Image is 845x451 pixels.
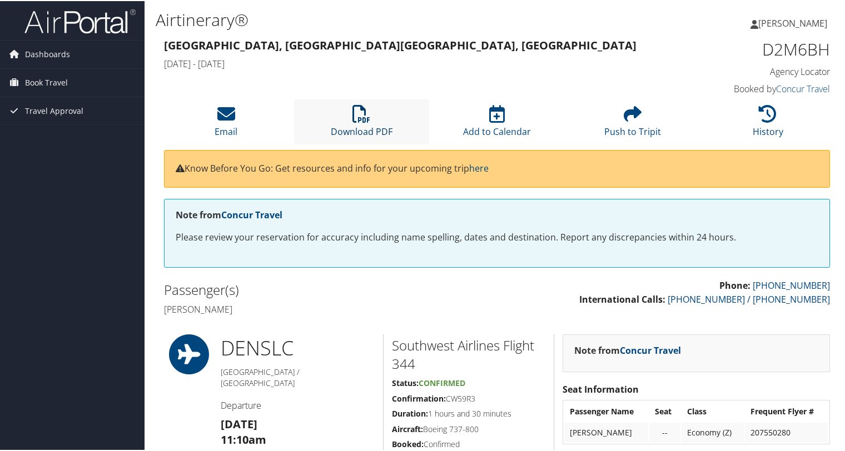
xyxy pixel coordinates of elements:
strong: International Calls: [579,292,665,304]
td: [PERSON_NAME] [564,422,648,442]
a: [PHONE_NUMBER] [753,278,830,290]
a: Concur Travel [221,208,282,220]
strong: Note from [574,343,681,355]
strong: 11:10am [221,431,266,446]
th: Class [682,400,744,420]
a: [PERSON_NAME] [750,6,838,39]
td: Economy (Z) [682,422,744,442]
a: here [469,161,489,173]
strong: Status: [392,377,419,387]
a: History [753,110,783,137]
h2: Southwest Airlines Flight 344 [392,335,545,372]
td: 207550280 [745,422,828,442]
strong: Booked: [392,438,424,448]
img: airportal-logo.png [24,7,136,33]
h2: Passenger(s) [164,279,489,298]
h4: [PERSON_NAME] [164,302,489,314]
a: Concur Travel [776,82,830,94]
th: Passenger Name [564,400,648,420]
div: -- [655,427,675,437]
h4: Booked by [676,82,830,94]
h4: [DATE] - [DATE] [164,57,659,69]
h4: Departure [221,398,375,410]
h5: 1 hours and 30 minutes [392,407,545,418]
h4: Agency Locator [676,64,830,77]
h1: D2M6BH [676,37,830,60]
strong: [GEOGRAPHIC_DATA], [GEOGRAPHIC_DATA] [GEOGRAPHIC_DATA], [GEOGRAPHIC_DATA] [164,37,637,52]
span: Travel Approval [25,96,83,124]
span: [PERSON_NAME] [758,16,827,28]
a: Email [215,110,237,137]
h5: Boeing 737-800 [392,423,545,434]
a: Push to Tripit [604,110,661,137]
th: Frequent Flyer # [745,400,828,420]
strong: Phone: [719,278,750,290]
span: Confirmed [419,377,465,387]
strong: Note from [176,208,282,220]
strong: Seat Information [563,382,639,394]
p: Know Before You Go: Get resources and info for your upcoming trip [176,161,818,175]
span: Dashboards [25,39,70,67]
p: Please review your reservation for accuracy including name spelling, dates and destination. Repor... [176,229,818,244]
h1: Airtinerary® [156,7,611,31]
strong: [DATE] [221,415,257,430]
span: Book Travel [25,68,68,96]
strong: Aircraft: [392,423,423,433]
a: Download PDF [331,110,392,137]
strong: Duration: [392,407,428,418]
h5: Confirmed [392,438,545,449]
h1: DEN SLC [221,333,375,361]
th: Seat [649,400,680,420]
a: Add to Calendar [463,110,531,137]
h5: CW59R3 [392,392,545,403]
h5: [GEOGRAPHIC_DATA] / [GEOGRAPHIC_DATA] [221,365,375,387]
a: [PHONE_NUMBER] / [PHONE_NUMBER] [668,292,830,304]
strong: Confirmation: [392,392,446,403]
a: Concur Travel [620,343,681,355]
